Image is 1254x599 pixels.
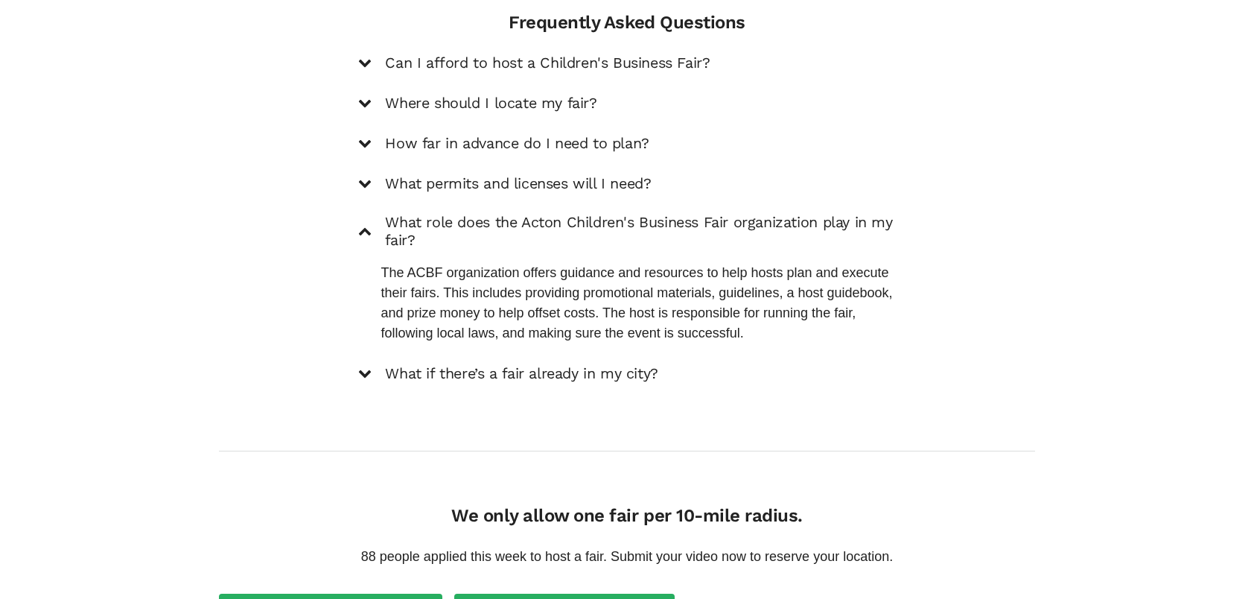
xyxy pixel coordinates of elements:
h5: Can I afford to host a Children's Business Fair? [385,54,710,72]
h5: What permits and licenses will I need? [385,175,651,193]
p: 88 people applied this week to host a fair. Submit your video now to reserve your location. [358,547,895,567]
h5: What role does the Acton Children's Business Fair organization play in my fair? [385,214,895,250]
h5: How far in advance do I need to plan? [385,135,649,153]
h4: We only allow one fair per 10-mile radius. [358,505,895,527]
h5: What if there’s a fair already in my city? [385,365,658,383]
h5: Where should I locate my fair? [385,95,596,112]
h4: Frequently Asked Questions [358,12,895,34]
p: The ACBF organization offers guidance and resources to help hosts plan and execute their fairs. T... [381,263,895,343]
